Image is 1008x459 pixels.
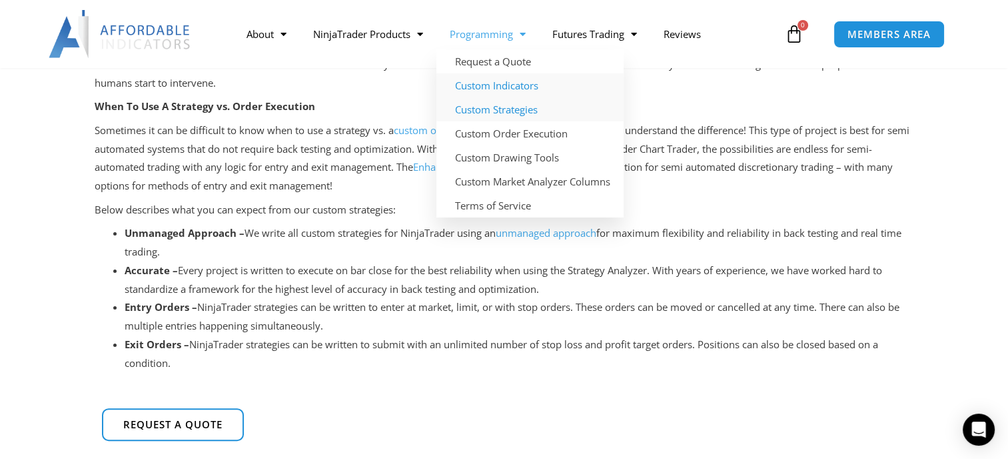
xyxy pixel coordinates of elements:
span: NinjaTrader strategies can be written to submit with an unlimited number of stop loss and profit ... [125,338,878,370]
a: Futures Trading [539,19,650,49]
a: Programming [436,19,539,49]
strong: Accurate – [125,264,178,277]
a: Custom Drawing Tools [436,145,624,169]
strong: Exit Orders – [125,338,189,351]
a: Request a Quote [436,49,624,73]
a: Request a quote [102,408,244,441]
strong: When To Use A Strategy vs. Order Execution [95,99,315,113]
a: Custom Strategies [436,97,624,121]
a: NinjaTrader Products [300,19,436,49]
span: 0 [797,20,808,31]
a: 0 [765,15,823,53]
nav: Menu [233,19,781,49]
img: LogoAI | Affordable Indicators – NinjaTrader [49,10,192,58]
a: Reviews [650,19,714,49]
span: NinjaTrader strategies can be written to enter at market, limit, or with stop orders. These order... [125,300,899,332]
strong: Entry Orders – [125,300,197,314]
span: Every project is written to execute on bar close for the best reliability when using the Strategy... [125,264,882,296]
p: Below describes what you can expect from our custom strategies: [95,201,914,219]
span: Request a quote [123,420,223,430]
p: Sometimes it can be difficult to know when to use a strategy vs. a solution. It is important to u... [95,121,914,195]
a: About [233,19,300,49]
a: MEMBERS AREA [833,21,945,48]
a: custom order execution [394,123,503,137]
a: unmanaged approach [496,226,596,240]
a: Custom Order Execution [436,121,624,145]
a: Terms of Service [436,193,624,217]
span: We write all custom strategies for NinjaTrader using an [125,226,496,240]
span: for maximum flexibility and reliability in back testing and real time trading. [125,226,901,258]
a: Enhanced Chart Trader [413,160,518,173]
div: Open Intercom Messenger [963,414,995,446]
span: MEMBERS AREA [847,29,931,39]
a: Custom Indicators [436,73,624,97]
strong: Unmanaged Approach – [125,226,245,240]
a: Custom Market Analyzer Columns [436,169,624,193]
ul: Programming [436,49,624,217]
